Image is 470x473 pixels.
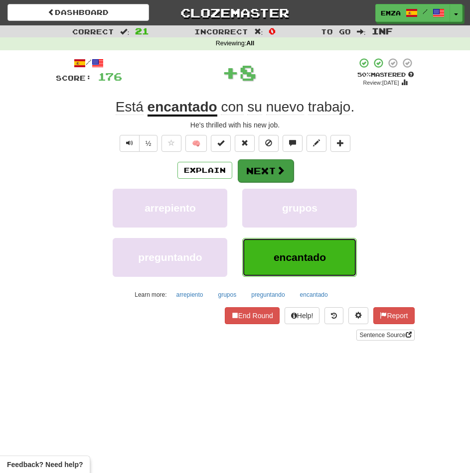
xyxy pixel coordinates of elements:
a: Dashboard [7,4,149,21]
button: Report [373,307,414,324]
button: Edit sentence (alt+d) [307,135,326,152]
button: encantado [295,287,333,302]
a: Sentence Source [356,330,414,341]
span: encantado [274,251,326,263]
span: 50 % [357,71,371,78]
button: arrepiento [170,287,208,302]
button: Explain [177,162,232,179]
button: Round history (alt+y) [324,307,343,324]
span: Score: [56,74,92,82]
span: 176 [98,70,122,83]
button: End Round [225,307,280,324]
span: arrepiento [145,202,196,214]
span: su [247,99,262,115]
button: preguntando [246,287,290,302]
small: Review: [DATE] [363,80,399,86]
button: Discuss sentence (alt+u) [283,135,303,152]
div: He's thrilled with his new job. [56,120,415,130]
span: Está [116,99,144,115]
button: ½ [139,135,158,152]
div: Text-to-speech controls [118,135,158,152]
small: Learn more: [135,291,166,298]
a: Emza / [375,4,450,22]
u: encantado [148,99,217,117]
span: Incorrect [194,27,248,36]
span: preguntando [138,251,202,263]
button: preguntando [113,238,227,277]
button: Next [238,159,294,182]
span: Inf [372,26,393,36]
span: Emza [381,8,401,17]
button: Play sentence audio (ctl+space) [120,135,140,152]
span: : [357,28,366,35]
button: grupos [242,189,357,228]
button: Add to collection (alt+a) [330,135,350,152]
span: Correct [72,27,114,36]
strong: All [246,40,254,47]
button: Set this sentence to 100% Mastered (alt+m) [211,135,231,152]
button: arrepiento [113,189,227,228]
button: encantado [242,238,357,277]
span: 21 [135,26,149,36]
button: grupos [213,287,242,302]
a: Clozemaster [164,4,306,21]
span: . [217,99,355,115]
span: nuevo [266,99,304,115]
button: 🧠 [185,135,207,152]
button: Reset to 0% Mastered (alt+r) [235,135,255,152]
span: con [221,99,243,115]
button: Help! [285,307,320,324]
span: trabajo [308,99,351,115]
button: Ignore sentence (alt+i) [259,135,279,152]
span: To go [321,27,351,36]
span: grupos [282,202,317,214]
div: / [56,57,122,70]
span: 0 [269,26,276,36]
span: Open feedback widget [7,460,83,470]
span: 8 [239,60,257,85]
span: / [423,8,428,15]
button: Favorite sentence (alt+f) [161,135,181,152]
div: Mastered [357,71,415,79]
span: : [120,28,129,35]
span: : [254,28,263,35]
span: + [222,57,239,87]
